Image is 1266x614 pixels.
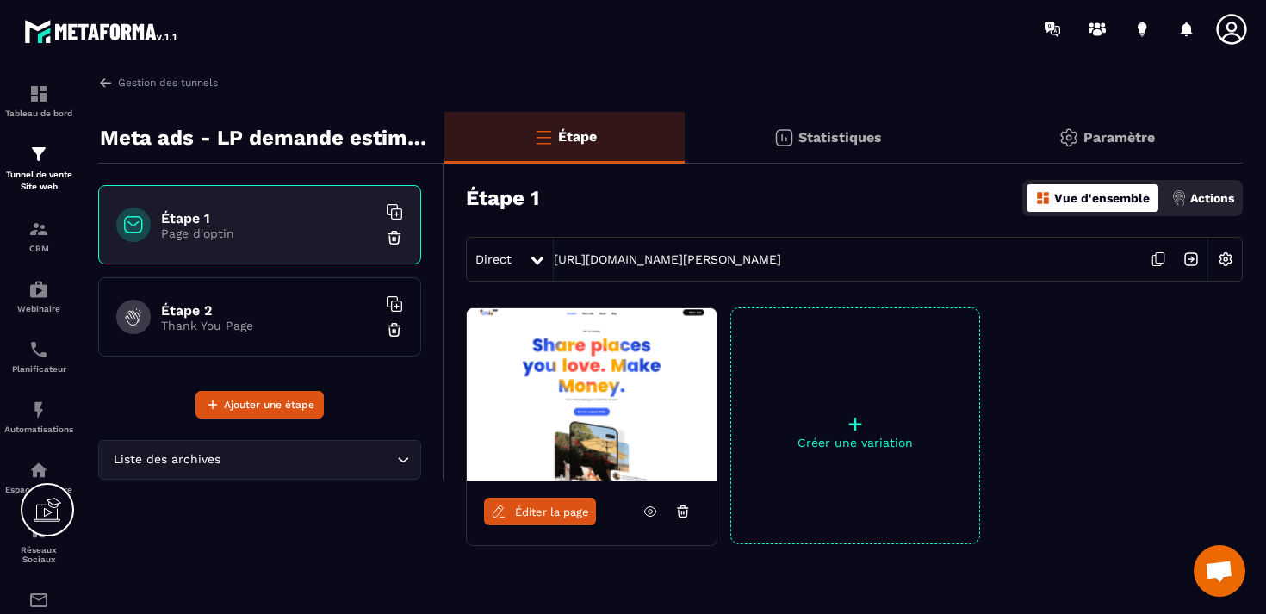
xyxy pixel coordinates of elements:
p: Tableau de bord [4,109,73,118]
img: automations [28,279,49,300]
img: actions.d6e523a2.png [1171,190,1187,206]
img: automations [28,460,49,481]
a: automationsautomationsWebinaire [4,266,73,326]
span: Direct [475,252,512,266]
a: formationformationTableau de bord [4,71,73,131]
h3: Étape 1 [466,186,539,210]
p: Tunnel de vente Site web [4,169,73,193]
img: arrow [98,75,114,90]
p: Espace membre [4,485,73,494]
p: CRM [4,244,73,253]
a: [URL][DOMAIN_NAME][PERSON_NAME] [554,252,781,266]
input: Search for option [224,450,393,469]
a: Éditer la page [484,498,596,525]
a: automationsautomationsAutomatisations [4,387,73,447]
p: Page d'optin [161,226,376,240]
img: trash [386,321,403,338]
div: Ouvrir le chat [1194,545,1245,597]
span: Ajouter une étape [224,396,314,413]
a: social-networksocial-networkRéseaux Sociaux [4,507,73,577]
p: Planificateur [4,364,73,374]
p: Vue d'ensemble [1054,191,1150,205]
p: Créer une variation [731,436,979,450]
p: Étape [558,128,597,145]
span: Éditer la page [515,505,589,518]
img: trash [386,229,403,246]
p: Meta ads - LP demande estimation [100,121,431,155]
span: Liste des archives [109,450,224,469]
p: Thank You Page [161,319,376,332]
img: automations [28,400,49,420]
div: Search for option [98,440,421,480]
img: stats.20deebd0.svg [773,127,794,148]
p: Automatisations [4,425,73,434]
a: formationformationCRM [4,206,73,266]
a: Gestion des tunnels [98,75,218,90]
img: scheduler [28,339,49,360]
img: setting-w.858f3a88.svg [1209,243,1242,276]
p: Paramètre [1083,129,1155,146]
img: setting-gr.5f69749f.svg [1058,127,1079,148]
p: Réseaux Sociaux [4,545,73,564]
img: arrow-next.bcc2205e.svg [1175,243,1207,276]
img: bars-o.4a397970.svg [533,127,554,147]
p: Webinaire [4,304,73,313]
a: formationformationTunnel de vente Site web [4,131,73,206]
a: automationsautomationsEspace membre [4,447,73,507]
img: formation [28,144,49,164]
p: + [731,412,979,436]
img: logo [24,16,179,47]
p: Statistiques [798,129,882,146]
img: email [28,590,49,611]
img: dashboard-orange.40269519.svg [1035,190,1051,206]
img: image [467,308,717,481]
img: formation [28,219,49,239]
h6: Étape 2 [161,302,376,319]
img: formation [28,84,49,104]
p: Actions [1190,191,1234,205]
a: schedulerschedulerPlanificateur [4,326,73,387]
button: Ajouter une étape [195,391,324,419]
h6: Étape 1 [161,210,376,226]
